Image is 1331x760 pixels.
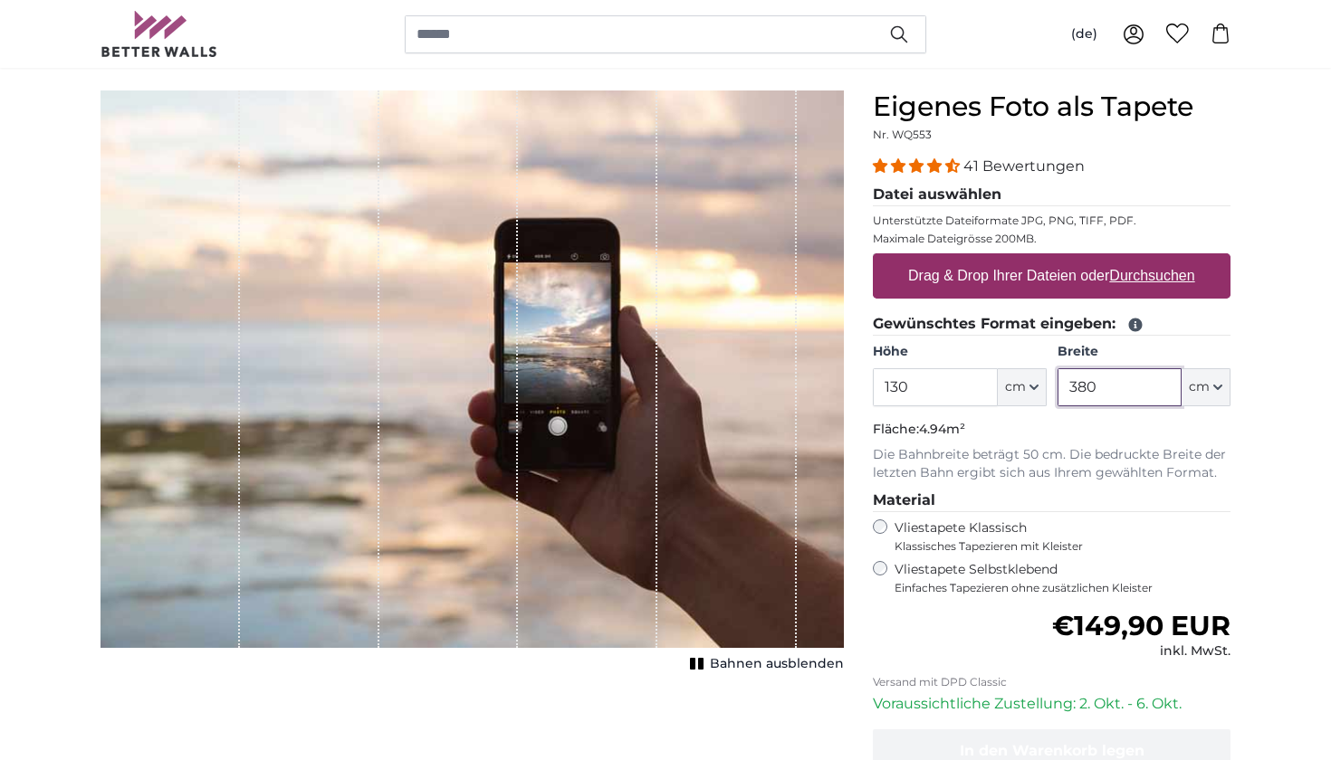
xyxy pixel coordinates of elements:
[873,313,1230,336] legend: Gewünschtes Format eingeben:
[873,232,1230,246] p: Maximale Dateigrösse 200MB.
[1110,268,1195,283] u: Durchsuchen
[895,581,1230,595] span: Einfaches Tapezieren ohne zusätzlichen Kleister
[101,11,218,57] img: Betterwalls
[873,128,932,141] span: Nr. WQ553
[1189,378,1210,396] span: cm
[873,446,1230,482] p: Die Bahnbreite beträgt 50 cm. Die bedruckte Breite der letzten Bahn ergibt sich aus Ihrem gewählt...
[873,90,1230,123] h1: Eigenes Foto als Tapete
[873,675,1230,689] p: Versand mit DPD Classic
[101,90,844,677] div: 1 of 1
[960,742,1144,759] span: In den Warenkorb legen
[963,157,1085,175] span: 41 Bewertungen
[873,184,1230,206] legend: Datei auswählen
[873,421,1230,439] p: Fläche:
[901,258,1202,294] label: Drag & Drop Ihrer Dateien oder
[998,368,1047,406] button: cm
[895,539,1215,554] span: Klassisches Tapezieren mit Kleister
[873,343,1046,361] label: Höhe
[873,157,963,175] span: 4.39 stars
[895,561,1230,595] label: Vliestapete Selbstklebend
[1005,378,1026,396] span: cm
[873,693,1230,715] p: Voraussichtliche Zustellung: 2. Okt. - 6. Okt.
[710,655,844,673] span: Bahnen ausblenden
[873,489,1230,512] legend: Material
[685,651,844,677] button: Bahnen ausblenden
[1182,368,1230,406] button: cm
[873,214,1230,228] p: Unterstützte Dateiformate JPG, PNG, TIFF, PDF.
[1057,18,1112,51] button: (de)
[1052,642,1230,660] div: inkl. MwSt.
[919,421,965,437] span: 4.94m²
[1058,343,1230,361] label: Breite
[1052,609,1230,642] span: €149,90 EUR
[895,519,1215,554] label: Vliestapete Klassisch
